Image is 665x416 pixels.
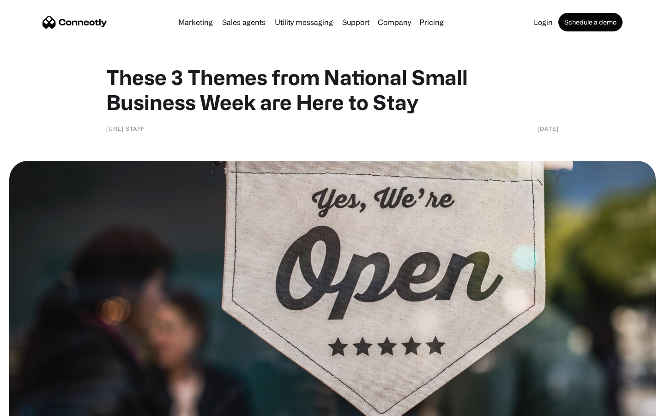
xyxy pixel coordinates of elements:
[378,16,411,29] div: Company
[538,124,559,133] div: [DATE]
[558,13,623,31] a: Schedule a demo
[175,18,217,26] a: Marketing
[416,18,447,26] a: Pricing
[271,18,337,26] a: Utility messaging
[218,18,269,26] a: Sales agents
[339,18,373,26] a: Support
[9,400,55,413] aside: Language selected: English
[18,400,55,413] ul: Language list
[106,124,145,133] div: [URL] Staff
[530,18,556,26] a: Login
[106,65,559,115] h1: These 3 Themes from National Small Business Week are Here to Stay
